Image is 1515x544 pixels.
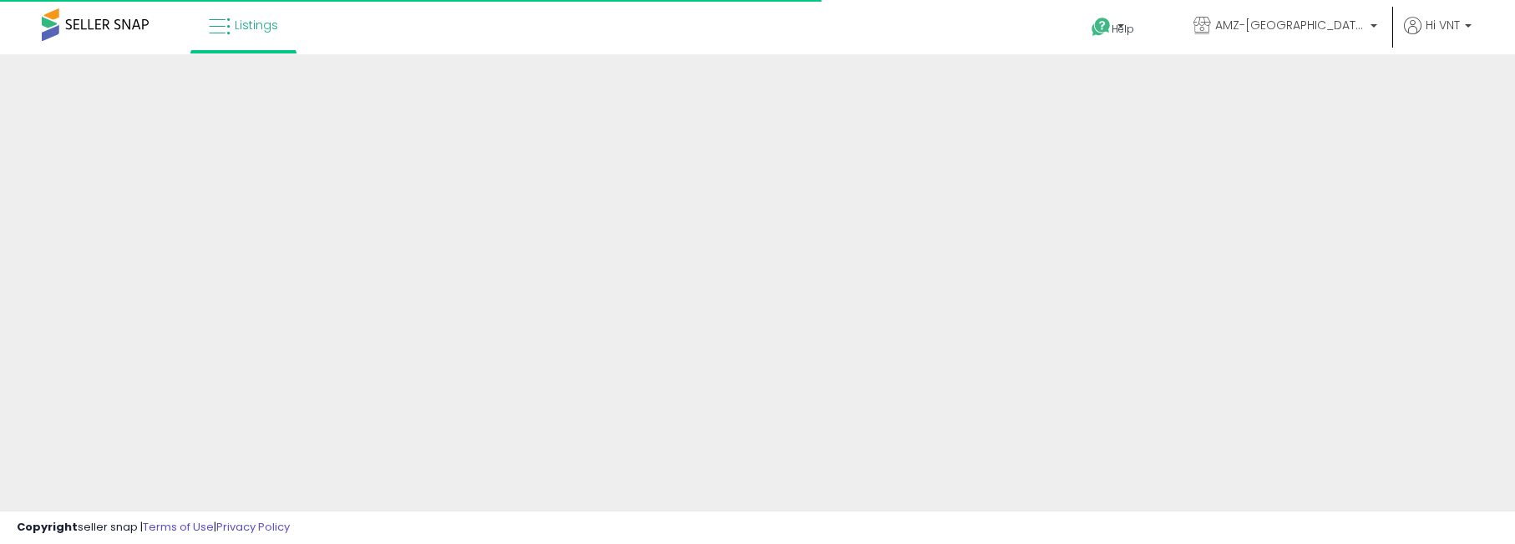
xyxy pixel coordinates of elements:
a: Terms of Use [143,519,214,535]
a: Privacy Policy [216,519,290,535]
span: Hi VNT [1426,17,1460,33]
a: Hi VNT [1404,17,1472,54]
a: Help [1078,4,1167,54]
span: AMZ-[GEOGRAPHIC_DATA] [1215,17,1366,33]
span: Help [1112,22,1134,36]
strong: Copyright [17,519,78,535]
div: seller snap | | [17,520,290,536]
i: Get Help [1091,17,1112,38]
span: Listings [235,17,278,33]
